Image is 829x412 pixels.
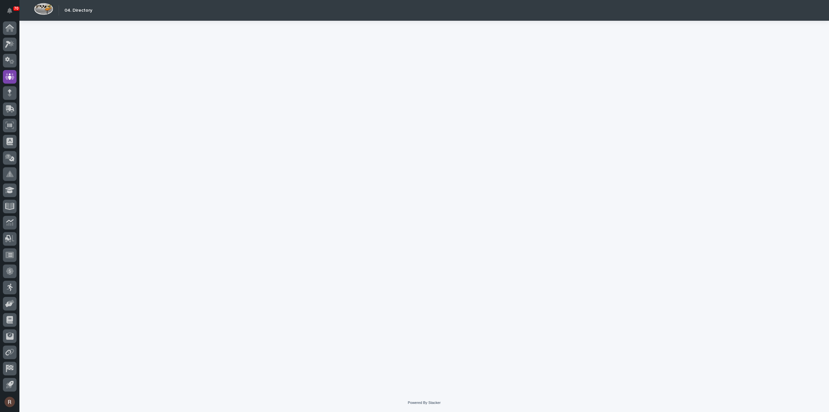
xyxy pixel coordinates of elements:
[3,395,17,409] button: users-avatar
[8,8,17,18] div: Notifications70
[3,4,17,18] button: Notifications
[14,6,18,11] p: 70
[34,3,53,15] img: Workspace Logo
[64,8,92,13] h2: 04. Directory
[408,401,440,405] a: Powered By Stacker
